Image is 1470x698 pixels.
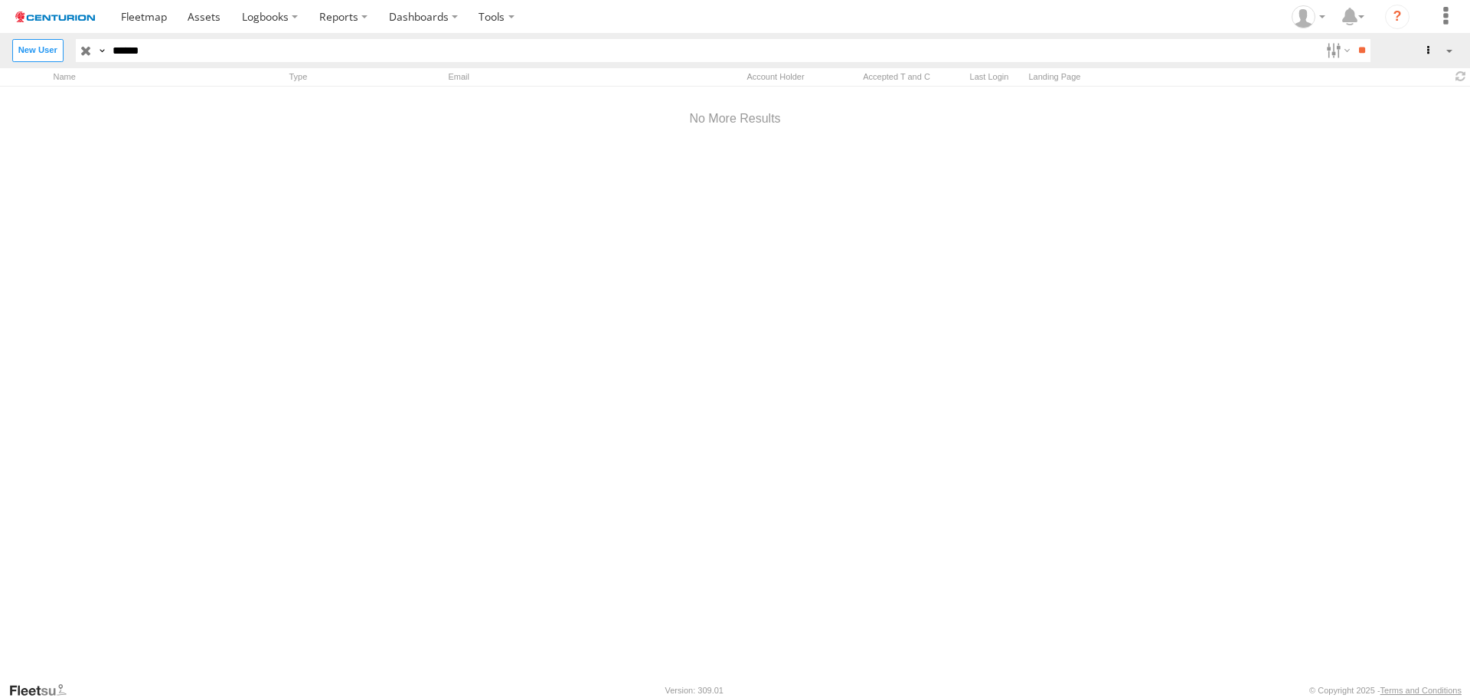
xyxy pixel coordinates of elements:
a: Visit our Website [8,683,79,698]
div: Landing Page [1024,70,1445,84]
div: Has user accepted Terms and Conditions [839,70,954,84]
div: Email [444,70,712,84]
label: Search Filter Options [1320,39,1353,61]
label: Search Query [96,39,108,61]
i: ? [1385,5,1410,29]
img: logo.svg [15,11,95,22]
div: Account Holder [718,70,833,84]
span: Refresh [1452,70,1470,84]
div: Name [49,70,279,84]
div: Version: 309.01 [665,686,724,695]
div: Type [285,70,438,84]
div: © Copyright 2025 - [1309,686,1462,695]
div: Last Login [960,70,1018,84]
a: Terms and Conditions [1380,686,1462,695]
label: Create New User [12,39,64,61]
div: John Maglantay [1286,5,1331,28]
